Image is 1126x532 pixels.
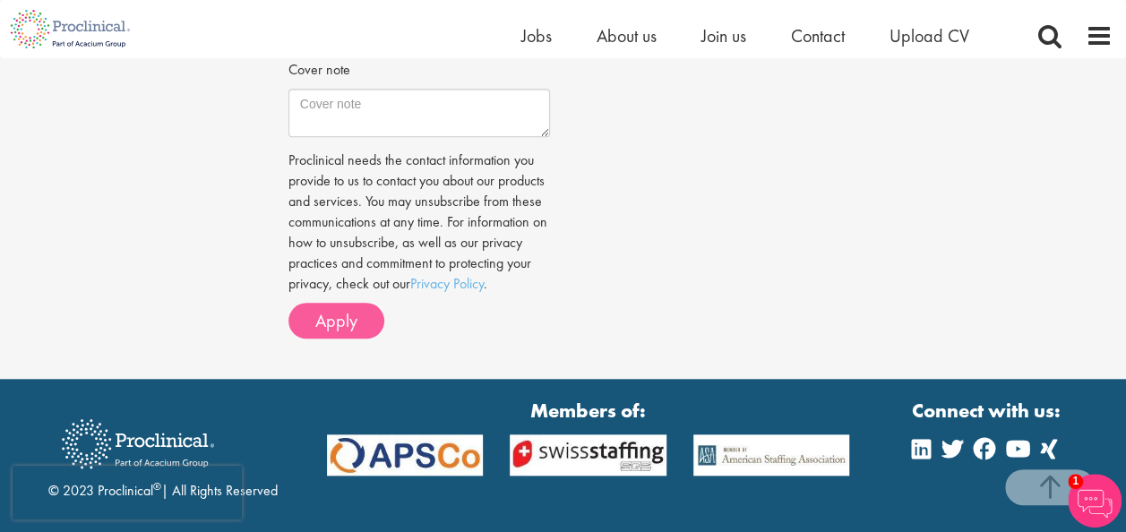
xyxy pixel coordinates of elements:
button: Apply [288,303,384,339]
a: Upload CV [890,24,969,47]
a: Join us [701,24,746,47]
img: Chatbot [1068,474,1122,528]
strong: Connect with us: [912,397,1064,425]
a: Jobs [521,24,552,47]
img: Proclinical Recruitment [48,407,228,481]
label: Cover note [288,54,350,81]
span: 1 [1068,474,1083,489]
span: Apply [315,309,357,332]
img: APSCo [314,434,496,476]
img: APSCo [496,434,679,476]
strong: Members of: [327,397,850,425]
img: APSCo [680,434,863,476]
div: © 2023 Proclinical | All Rights Reserved [48,406,278,502]
a: Contact [791,24,845,47]
a: About us [597,24,657,47]
iframe: reCAPTCHA [13,466,242,519]
p: Proclinical needs the contact information you provide to us to contact you about our products and... [288,150,550,294]
a: Privacy Policy [410,274,484,293]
